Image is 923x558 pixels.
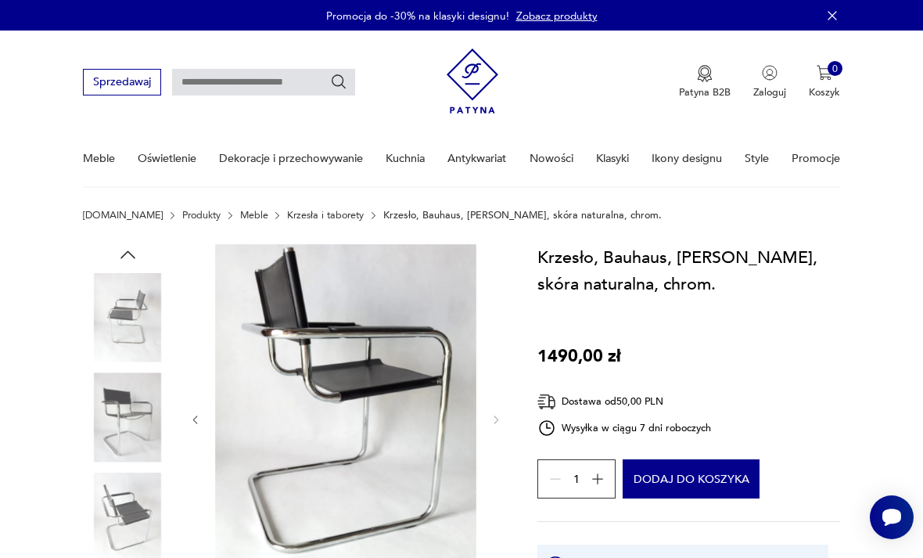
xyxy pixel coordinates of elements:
[870,495,914,539] iframe: Smartsupp widget button
[447,131,506,185] a: Antykwariat
[83,210,163,221] a: [DOMAIN_NAME]
[530,131,573,185] a: Nowości
[386,131,425,185] a: Kuchnia
[753,85,786,99] p: Zaloguj
[219,131,363,185] a: Dekoracje i przechowywanie
[679,85,731,99] p: Patyna B2B
[753,65,786,99] button: Zaloguj
[383,210,662,221] p: Krzesło, Bauhaus, [PERSON_NAME], skóra naturalna, chrom.
[537,419,711,437] div: Wysyłka w ciągu 7 dni roboczych
[697,65,713,82] img: Ikona medalu
[240,210,268,221] a: Meble
[679,65,731,99] a: Ikona medaluPatyna B2B
[326,9,509,23] p: Promocja do -30% na klasyki designu!
[573,475,580,484] span: 1
[83,131,115,185] a: Meble
[83,273,172,362] img: Zdjęcie produktu Krzesło, Bauhaus, M. Stam, skóra naturalna, chrom.
[792,131,840,185] a: Promocje
[828,61,843,77] div: 0
[537,392,711,412] div: Dostawa od 50,00 PLN
[330,74,347,91] button: Szukaj
[809,85,840,99] p: Koszyk
[679,65,731,99] button: Patyna B2B
[83,69,160,95] button: Sprzedawaj
[83,78,160,88] a: Sprzedawaj
[287,210,364,221] a: Krzesła i taborety
[596,131,629,185] a: Klasyki
[182,210,221,221] a: Produkty
[516,9,598,23] a: Zobacz produkty
[745,131,769,185] a: Style
[138,131,196,185] a: Oświetlenie
[447,43,499,119] img: Patyna - sklep z meblami i dekoracjami vintage
[537,343,621,369] p: 1490,00 zł
[537,392,556,412] img: Ikona dostawy
[623,459,760,499] button: Dodaj do koszyka
[537,244,840,297] h1: Krzesło, Bauhaus, [PERSON_NAME], skóra naturalna, chrom.
[652,131,722,185] a: Ikony designu
[83,373,172,462] img: Zdjęcie produktu Krzesło, Bauhaus, M. Stam, skóra naturalna, chrom.
[809,65,840,99] button: 0Koszyk
[762,65,778,81] img: Ikonka użytkownika
[817,65,832,81] img: Ikona koszyka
